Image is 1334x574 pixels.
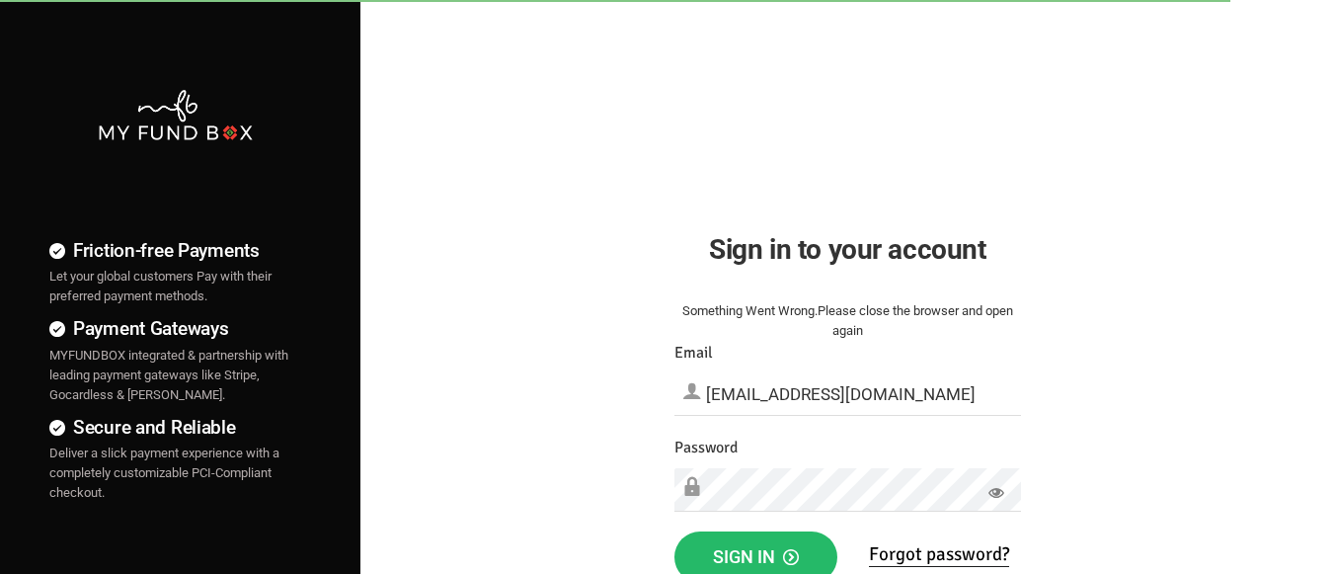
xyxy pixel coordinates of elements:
label: Email [674,341,713,366]
h4: Payment Gateways [49,314,301,343]
a: Forgot password? [869,542,1009,567]
span: Let your global customers Pay with their preferred payment methods. [49,269,272,303]
h2: Sign in to your account [674,228,1021,271]
div: Something Went Wrong.Please close the browser and open again [674,301,1021,341]
span: MYFUNDBOX integrated & partnership with leading payment gateways like Stripe, Gocardless & [PERSO... [49,348,288,402]
img: mfbwhite.png [97,88,255,142]
h4: Secure and Reliable [49,413,301,442]
span: Deliver a slick payment experience with a completely customizable PCI-Compliant checkout. [49,446,279,500]
h4: Friction-free Payments [49,236,301,265]
input: Email [674,372,1021,416]
label: Password [674,436,738,460]
span: Sign in [713,546,799,567]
